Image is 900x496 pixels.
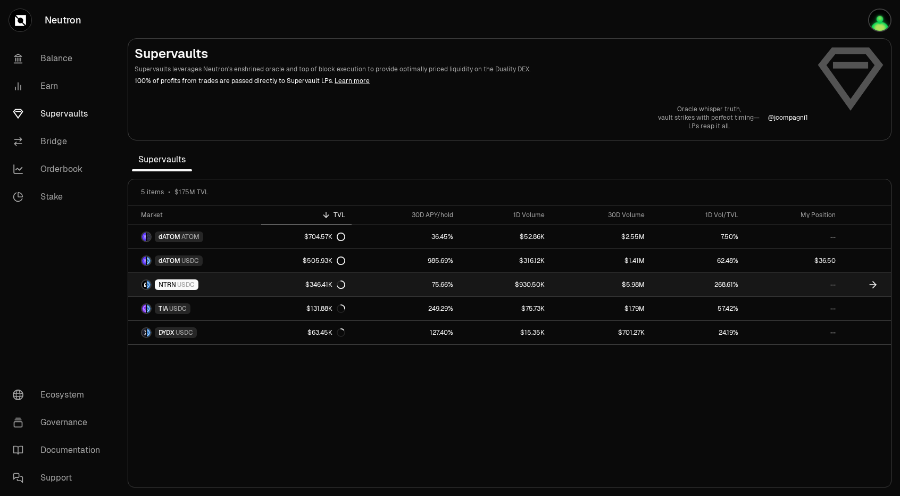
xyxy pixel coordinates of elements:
[551,249,651,272] a: $1.41M
[128,225,261,249] a: dATOM LogoATOM LogodATOMATOM
[147,233,151,241] img: ATOM Logo
[358,211,453,219] div: 30D APY/hold
[135,45,808,62] h2: Supervaults
[142,304,146,313] img: TIA Logo
[460,297,551,320] a: $75.73K
[557,211,645,219] div: 30D Volume
[159,233,180,241] span: dATOM
[651,273,745,296] a: 268.61%
[169,304,187,313] span: USDC
[4,100,115,128] a: Supervaults
[745,225,842,249] a: --
[551,321,651,344] a: $701.27K
[304,233,345,241] div: $704.57K
[128,249,261,272] a: dATOM LogoUSDC LogodATOMUSDC
[174,188,209,196] span: $1.75M TVL
[4,436,115,464] a: Documentation
[261,297,352,320] a: $131.88K
[135,64,808,74] p: Supervaults leverages Neutron's enshrined oracle and top of block execution to provide optimally ...
[181,233,199,241] span: ATOM
[4,128,115,155] a: Bridge
[651,249,745,272] a: 62.48%
[4,381,115,409] a: Ecosystem
[768,113,808,122] a: @jcompagni1
[4,155,115,183] a: Orderbook
[335,77,370,85] a: Learn more
[460,273,551,296] a: $930.50K
[142,257,146,265] img: dATOM Logo
[352,249,460,272] a: 985.69%
[261,249,352,272] a: $505.93K
[551,225,651,249] a: $2.55M
[142,233,146,241] img: dATOM Logo
[658,122,760,130] p: LPs reap it all.
[147,328,151,337] img: USDC Logo
[868,9,891,32] img: qs
[147,304,151,313] img: USDC Logo
[159,280,176,289] span: NTRN
[159,304,168,313] span: TIA
[352,273,460,296] a: 75.66%
[651,321,745,344] a: 24.19%
[159,328,174,337] span: DYDX
[4,464,115,492] a: Support
[352,321,460,344] a: 127.40%
[307,328,345,337] div: $63.45K
[147,280,151,289] img: USDC Logo
[142,328,146,337] img: DYDX Logo
[658,105,760,113] p: Oracle whisper truth,
[4,183,115,211] a: Stake
[261,273,352,296] a: $346.41K
[751,211,836,219] div: My Position
[745,321,842,344] a: --
[141,188,164,196] span: 5 items
[128,273,261,296] a: NTRN LogoUSDC LogoNTRNUSDC
[460,321,551,344] a: $15.35K
[268,211,345,219] div: TVL
[303,257,345,265] div: $505.93K
[176,328,193,337] span: USDC
[460,249,551,272] a: $316.12K
[745,249,842,272] a: $36.50
[460,225,551,249] a: $52.86K
[768,113,808,122] p: @ jcompagni1
[466,211,545,219] div: 1D Volume
[128,297,261,320] a: TIA LogoUSDC LogoTIAUSDC
[745,273,842,296] a: --
[745,297,842,320] a: --
[352,225,460,249] a: 36.45%
[4,45,115,72] a: Balance
[658,105,760,130] a: Oracle whisper truth,vault strikes with perfect timing—LPs reap it all.
[551,297,651,320] a: $1.79M
[135,76,808,86] p: 100% of profits from trades are passed directly to Supervault LPs.
[4,72,115,100] a: Earn
[551,273,651,296] a: $5.98M
[651,297,745,320] a: 57.42%
[177,280,195,289] span: USDC
[4,409,115,436] a: Governance
[651,225,745,249] a: 7.50%
[261,321,352,344] a: $63.45K
[181,257,199,265] span: USDC
[306,304,345,313] div: $131.88K
[352,297,460,320] a: 249.29%
[128,321,261,344] a: DYDX LogoUSDC LogoDYDXUSDC
[657,211,739,219] div: 1D Vol/TVL
[159,257,180,265] span: dATOM
[142,280,146,289] img: NTRN Logo
[261,225,352,249] a: $704.57K
[305,280,345,289] div: $346.41K
[147,257,151,265] img: USDC Logo
[658,113,760,122] p: vault strikes with perfect timing—
[141,211,255,219] div: Market
[132,149,192,170] span: Supervaults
